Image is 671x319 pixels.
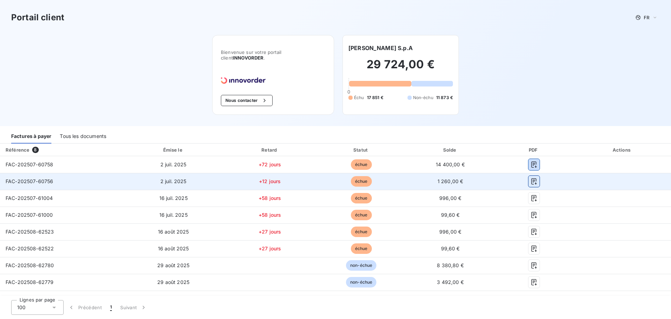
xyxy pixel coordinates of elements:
span: Échu [354,95,364,101]
h2: 29 724,00 € [348,57,453,78]
span: +27 jours [259,245,281,251]
span: FAC-202508-62523 [6,229,54,235]
span: 996,00 € [439,195,461,201]
span: +12 jours [259,178,281,184]
span: 29 août 2025 [157,262,189,268]
span: INNOVORDER [233,55,264,61]
img: Company logo [221,77,266,84]
span: 29 août 2025 [157,279,189,285]
div: Tous les documents [60,129,106,144]
span: 16 juil. 2025 [159,195,188,201]
span: FAC-202508-62780 [6,262,54,268]
span: 99,60 € [441,245,460,251]
span: +27 jours [259,229,281,235]
span: +72 jours [259,161,281,167]
span: 2 juil. 2025 [160,161,187,167]
span: FR [644,15,649,20]
span: 1 [110,304,112,311]
span: échue [351,243,372,254]
span: 8 380,80 € [437,262,464,268]
span: 3 492,00 € [437,279,464,285]
span: 16 juil. 2025 [159,212,188,218]
span: 16 août 2025 [158,229,189,235]
span: 0 [347,89,350,95]
h6: [PERSON_NAME] S.p.A [348,44,413,52]
span: FAC-202507-61004 [6,195,53,201]
span: Non-échu [413,95,433,101]
button: Précédent [64,300,106,315]
span: FAC-202507-61000 [6,212,53,218]
span: FAC-202508-62779 [6,279,53,285]
div: Solde [408,146,493,153]
span: FAC-202508-62522 [6,245,54,251]
span: échue [351,176,372,187]
button: Nous contacter [221,95,273,106]
span: 16 août 2025 [158,245,189,251]
span: 17 851 € [367,95,383,101]
span: 99,60 € [441,212,460,218]
span: échue [351,227,372,237]
div: Actions [575,146,670,153]
span: FAC-202507-60756 [6,178,53,184]
span: non-échue [346,277,376,287]
span: 8 [32,147,38,153]
button: Suivant [116,300,151,315]
div: PDF [496,146,572,153]
span: +58 jours [259,195,281,201]
div: Factures à payer [11,129,51,144]
button: 1 [106,300,116,315]
span: 100 [17,304,26,311]
span: FAC-202507-60758 [6,161,53,167]
span: 11 873 € [436,95,453,101]
span: Bienvenue sur votre portail client . [221,49,325,61]
span: non-échue [346,260,376,271]
div: Référence [6,147,29,153]
span: 14 400,00 € [436,161,465,167]
div: Retard [225,146,315,153]
span: échue [351,193,372,203]
h3: Portail client [11,11,64,24]
span: 1 260,00 € [438,178,463,184]
span: échue [351,210,372,220]
div: Émise le [124,146,222,153]
span: échue [351,159,372,170]
span: 996,00 € [439,229,461,235]
span: +58 jours [259,212,281,218]
div: Statut [318,146,405,153]
span: 2 juil. 2025 [160,178,187,184]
